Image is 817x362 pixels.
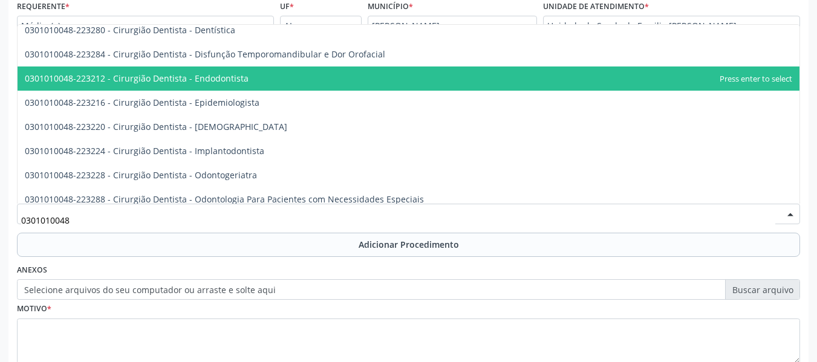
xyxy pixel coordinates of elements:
[21,20,249,32] span: Médico(a)
[25,97,259,108] span: 0301010048-223216 - Cirurgião Dentista - Epidemiologista
[359,238,459,251] span: Adicionar Procedimento
[25,24,235,36] span: 0301010048-223280 - Cirurgião Dentista - Dentística
[372,20,512,32] span: [PERSON_NAME]
[25,169,257,181] span: 0301010048-223228 - Cirurgião Dentista - Odontogeriatra
[25,121,287,132] span: 0301010048-223220 - Cirurgião Dentista - [DEMOGRAPHIC_DATA]
[25,193,424,205] span: 0301010048-223288 - Cirurgião Dentista - Odontologia Para Pacientes com Necessidades Especiais
[17,300,51,318] label: Motivo
[547,20,775,32] span: Unidade de Saude da Familia [PERSON_NAME]
[25,145,264,157] span: 0301010048-223224 - Cirurgião Dentista - Implantodontista
[25,48,385,60] span: 0301010048-223284 - Cirurgião Dentista - Disfunção Temporomandibular e Dor Orofacial
[17,233,800,257] button: Adicionar Procedimento
[17,261,47,280] label: Anexos
[21,208,775,232] input: Buscar por procedimento
[284,20,337,32] span: AL
[25,73,249,84] span: 0301010048-223212 - Cirurgião Dentista - Endodontista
